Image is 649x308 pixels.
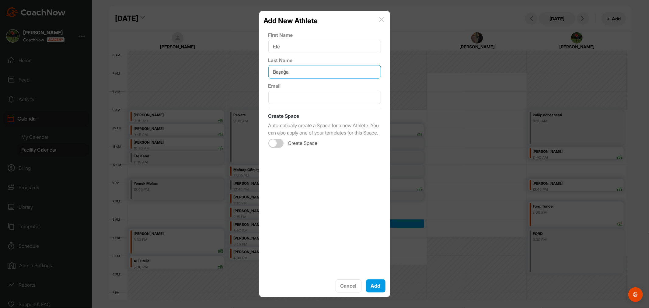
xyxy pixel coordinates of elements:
h2: Add New Athlete [264,16,318,26]
button: Add [366,279,386,293]
div: Open Intercom Messenger [628,287,643,302]
p: Automatically create a Space for a new Athlete. You can also apply one of your templates for this... [268,122,381,136]
label: Last Name [268,57,381,64]
label: Email [268,82,381,89]
button: Cancel [336,279,361,293]
label: First Name [268,31,381,39]
span: Create Space [288,140,318,146]
img: info [379,17,384,22]
p: Create Space [268,112,381,120]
